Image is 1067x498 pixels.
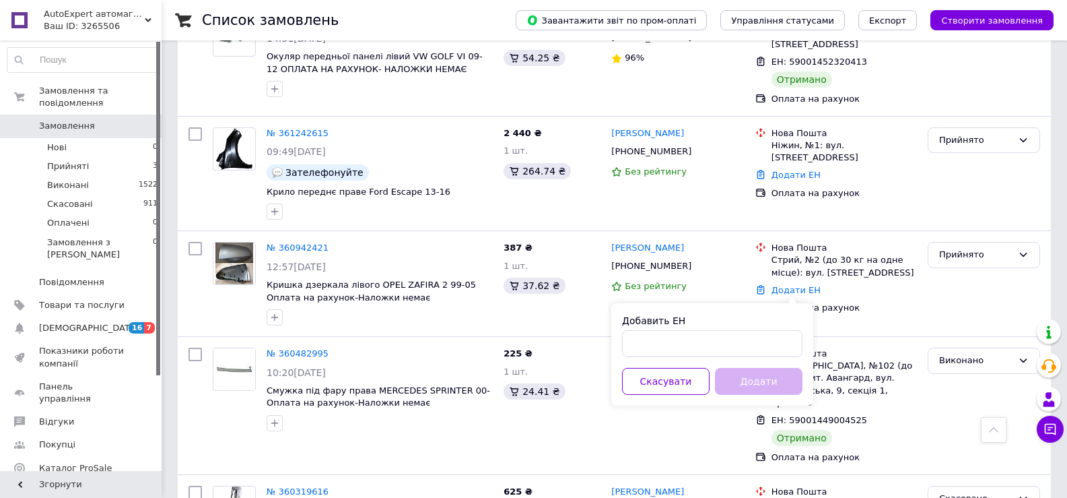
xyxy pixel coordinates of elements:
span: Скасовані [47,198,93,210]
span: Замовлення та повідомлення [39,85,162,109]
div: Стрий, №2 (до 30 кг на одне місце): вул. [STREET_ADDRESS] [771,254,917,278]
a: Фото товару [213,348,256,391]
div: Отримано [771,71,832,88]
div: [PHONE_NUMBER] [609,363,694,381]
a: [PERSON_NAME] [611,242,684,255]
div: 264.74 ₴ [504,163,571,179]
a: Додати ЕН [771,285,821,295]
img: Фото товару [215,243,253,284]
span: 3 [153,160,158,173]
span: Показники роботи компанії [39,345,125,369]
div: Виконано [939,354,1012,368]
span: 225 ₴ [504,348,532,359]
span: Без рейтингу [625,166,687,177]
span: Зателефонуйте [285,167,364,178]
span: 1 шт. [504,146,528,156]
a: № 360942421 [267,243,329,253]
span: Відгуки [39,416,74,428]
label: Добавить ЕН [622,315,685,326]
span: Покупці [39,439,75,451]
div: 37.62 ₴ [504,278,565,294]
a: Крило переднє праве Ford Escape 13-16 [267,187,450,197]
span: 625 ₴ [504,487,532,497]
a: Смужка під фару права MERCEDES SPRINTER 00- Оплата на рахунок-Наложки немає [267,385,490,408]
div: Оплата на рахунок [771,452,917,464]
button: Чат з покупцем [1037,416,1064,443]
div: Ніжин, №1: вул. [STREET_ADDRESS] [771,139,917,164]
div: Нова Пошта [771,242,917,254]
div: [PHONE_NUMBER] [609,257,694,275]
span: Завантажити звіт по пром-оплаті [526,14,696,26]
button: Управління статусами [720,10,845,30]
span: Нові [47,142,67,154]
span: Замовлення з [PERSON_NAME] [47,237,153,261]
span: Панель управління [39,381,125,405]
span: Управління статусами [731,15,834,26]
div: [PHONE_NUMBER] [609,143,694,160]
input: Пошук [7,48,158,72]
span: Повідомлення [39,276,104,288]
button: Створити замовлення [930,10,1054,30]
span: Без рейтингу [625,281,687,291]
span: Виконані [47,179,89,191]
div: 54.25 ₴ [504,50,565,66]
div: [GEOGRAPHIC_DATA], №102 (до 10 кг): смт. Авангард, вул. Європейська, 9, секція 1, прим. 1В [771,360,917,409]
span: 10:20[DATE] [267,367,326,378]
div: Нова Пошта [771,348,917,360]
div: Оплата на рахунок [771,187,917,199]
span: Товари та послуги [39,299,125,311]
span: ЕН: 59001452320413 [771,57,867,67]
span: 0 [153,237,158,261]
div: Отримано [771,430,832,446]
span: 09:49[DATE] [267,146,326,157]
img: :speech_balloon: [272,167,283,178]
div: Оплата на рахунок [771,302,917,314]
span: [DEMOGRAPHIC_DATA] [39,322,139,334]
span: 0 [153,217,158,229]
button: Скасувати [622,368,710,395]
a: Фото товару [213,242,256,285]
span: Оплачені [47,217,90,229]
span: Створити замовлення [941,15,1043,26]
span: 12:57[DATE] [267,261,326,272]
span: 911 [143,198,158,210]
a: [PERSON_NAME] [611,127,684,140]
img: Фото товару [216,128,252,170]
a: Окуляр передньої панелі лівий VW GOLF VI 09-12 ОПЛАТА НА РАХУНОК- НАЛОЖКИ НЕМАЄ [267,51,483,74]
span: 1522 [139,179,158,191]
div: Нова Пошта [771,127,917,139]
span: Замовлення [39,120,95,132]
span: 0 [153,142,158,154]
a: № 360482995 [267,348,329,359]
span: 16 [129,322,144,334]
span: Каталог ProSale [39,462,112,474]
a: № 360319616 [267,487,329,497]
a: Додати ЕН [771,170,821,180]
span: 7 [144,322,155,334]
span: АutoExpert автомагазин в Вінниці [44,8,145,20]
div: Прийнято [939,133,1012,148]
div: 24.41 ₴ [504,383,565,400]
a: Фото товару [213,127,256,170]
span: 1 шт. [504,367,528,377]
button: Завантажити звіт по пром-оплаті [516,10,707,30]
button: Експорт [858,10,918,30]
h1: Список замовлень [202,12,339,28]
div: Оплата на рахунок [771,93,917,105]
div: Ваш ID: 3265506 [44,20,162,32]
span: 96% [625,53,644,63]
div: Прийнято [939,248,1012,262]
span: 1 шт. [504,261,528,271]
span: 387 ₴ [504,243,532,253]
div: Нова Пошта [771,486,917,498]
a: Створити замовлення [917,15,1054,25]
span: Експорт [869,15,907,26]
span: ЕН: 59001449004525 [771,415,867,425]
a: Кришка дзеркала лівого OPEL ZAFIRA 2 99-05 Оплата на рахунок-Наложки немає [267,280,476,303]
img: Фото товару [213,348,255,390]
span: Прийняті [47,160,89,173]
